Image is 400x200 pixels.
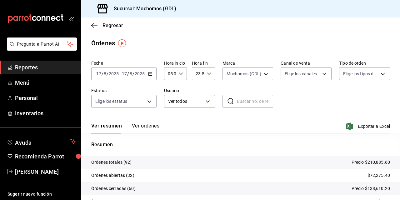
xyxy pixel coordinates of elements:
p: Órdenes abiertas (32) [91,172,134,179]
span: Mochomos (GDL) [227,71,262,77]
input: ---- [134,71,145,76]
label: Marca [222,61,273,65]
font: [PERSON_NAME] [15,168,59,175]
label: Usuario [164,88,215,93]
img: Marcador de información sobre herramientas [118,39,126,47]
font: Exportar a Excel [358,124,390,129]
p: Precio $138,610.20 [352,185,390,192]
span: Elige los canales de venta [285,71,320,77]
p: Resumen [91,141,390,148]
span: / [102,71,103,76]
label: Canal de venta [281,61,332,65]
div: Pestañas de navegación [91,123,159,133]
label: Hora fin [192,61,215,65]
label: Hora inicio [164,61,187,65]
label: Fecha [91,61,157,65]
input: ---- [108,71,119,76]
font: Reportes [15,64,38,71]
input: -- [122,71,127,76]
input: Buscar no. de referencia [237,95,273,107]
p: Órdenes totales (92) [91,159,132,166]
font: Sugerir nueva función [7,192,52,197]
span: Pregunta a Parrot AI [17,41,67,47]
div: Órdenes [91,38,115,48]
button: open_drawer_menu [69,16,74,21]
button: Exportar a Excel [347,122,390,130]
span: Ver todos [168,98,203,105]
span: / [107,71,108,76]
span: Elige los tipos de orden [343,71,378,77]
h3: Sucursal: Mochomos (GDL) [109,5,176,12]
font: Inventarios [15,110,43,117]
button: Regresar [91,22,123,28]
span: Ayuda [15,138,68,145]
label: Tipo de orden [339,61,390,65]
font: Recomienda Parrot [15,153,64,160]
font: Personal [15,95,38,101]
input: -- [103,71,107,76]
span: / [132,71,134,76]
span: Regresar [102,22,123,28]
span: Elige los estatus [95,98,127,104]
font: Menú [15,79,30,86]
button: Ver órdenes [132,123,159,133]
span: - [120,71,121,76]
a: Pregunta a Parrot AI [4,45,77,52]
label: Estatus [91,88,157,93]
input: -- [96,71,102,76]
font: Ver resumen [91,123,122,129]
p: $72,275.40 [367,172,390,179]
button: Pregunta a Parrot AI [7,37,77,51]
span: / [127,71,129,76]
p: Órdenes cerradas (60) [91,185,136,192]
p: Precio $210,885.60 [352,159,390,166]
input: -- [129,71,132,76]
